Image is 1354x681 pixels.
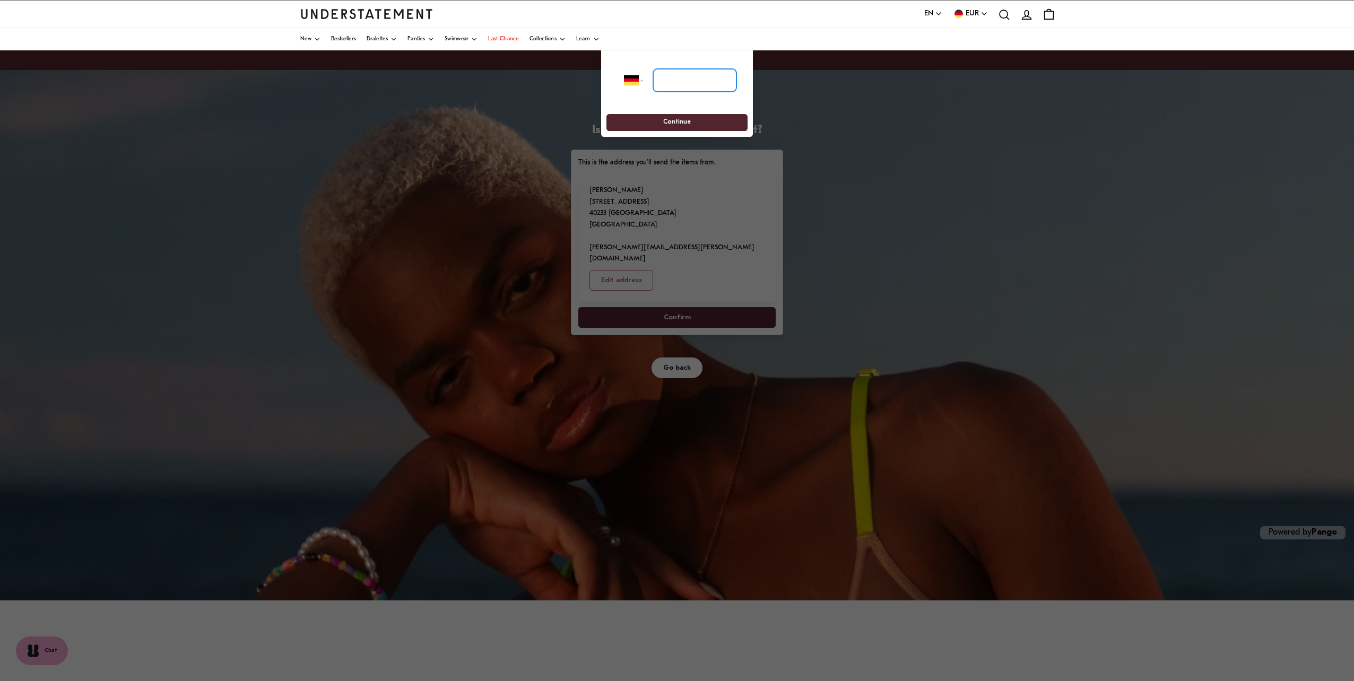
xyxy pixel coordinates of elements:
a: Bralettes [367,28,397,50]
span: Collections [530,37,557,42]
span: Swimwear [445,37,468,42]
span: Last Chance [488,37,518,42]
span: Panties [407,37,425,42]
span: Continue [663,115,691,131]
a: New [300,28,320,50]
a: Understatement Homepage [300,9,433,19]
span: EUR [966,8,979,20]
span: Learn [576,37,591,42]
span: Bralettes [367,37,388,42]
a: Bestsellers [331,28,356,50]
a: Swimwear [445,28,478,50]
a: Last Chance [488,28,518,50]
span: Bestsellers [331,37,356,42]
a: Learn [576,28,600,50]
button: EUR [953,8,988,20]
button: Continue [606,114,747,132]
span: New [300,37,311,42]
a: Collections [530,28,566,50]
a: Panties [407,28,434,50]
button: EN [924,8,942,20]
span: EN [924,8,933,20]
